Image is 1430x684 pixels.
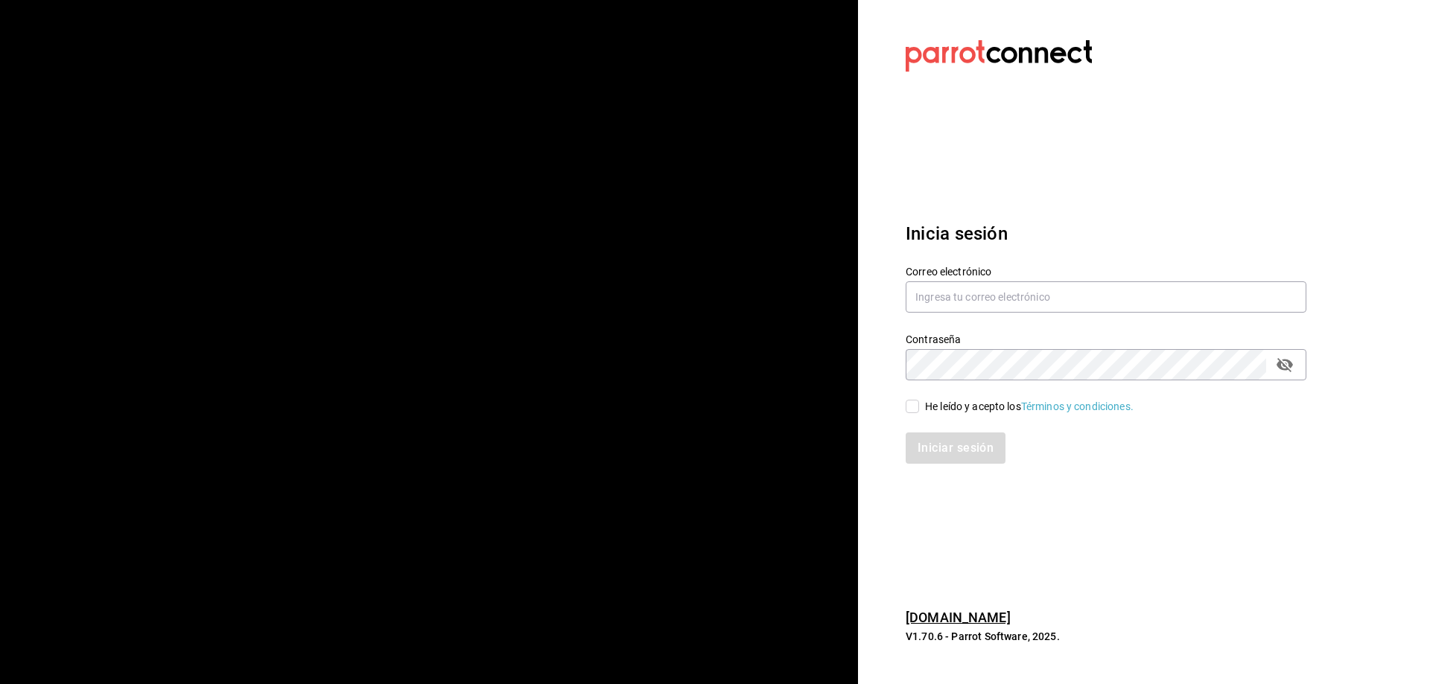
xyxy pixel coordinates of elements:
[906,629,1306,644] p: V1.70.6 - Parrot Software, 2025.
[906,281,1306,313] input: Ingresa tu correo electrónico
[1272,352,1297,377] button: passwordField
[1021,400,1134,412] a: Términos y condiciones.
[906,220,1306,247] h3: Inicia sesión
[906,266,1306,277] label: Correo electrónico
[906,610,1011,625] a: [DOMAIN_NAME]
[925,399,1134,415] div: He leído y acepto los
[906,334,1306,345] label: Contraseña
